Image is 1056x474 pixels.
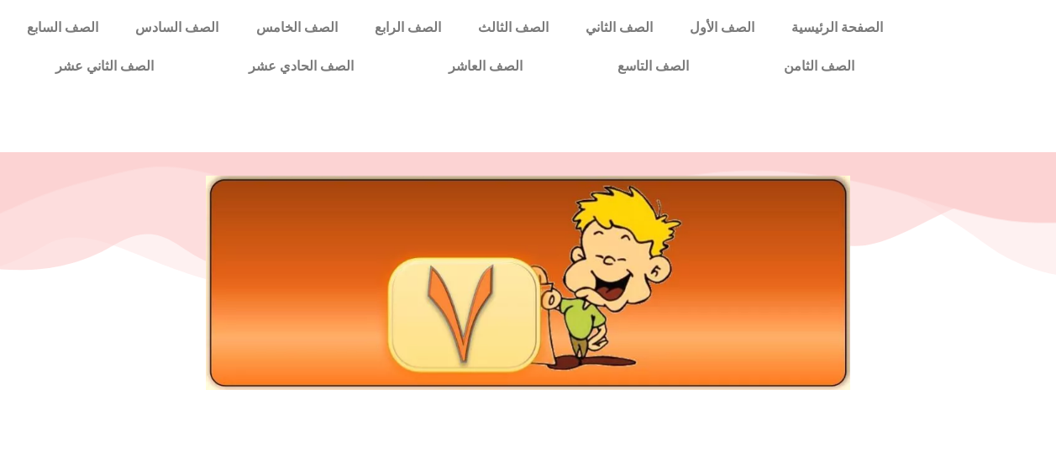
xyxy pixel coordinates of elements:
a: الصف الرابع [356,8,460,47]
a: الصف السابع [8,8,117,47]
a: الصف الأول [671,8,773,47]
a: الصف السادس [117,8,237,47]
a: الصفحة الرئيسية [773,8,901,47]
a: الصف الثاني [567,8,671,47]
a: الصف الحادي عشر [202,47,402,86]
a: الصف الثالث [460,8,567,47]
a: الصف الثامن [737,47,902,86]
a: الصف التاسع [570,47,737,86]
a: الصف العاشر [402,47,570,86]
a: الصف الخامس [237,8,355,47]
a: الصف الثاني عشر [8,47,202,86]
